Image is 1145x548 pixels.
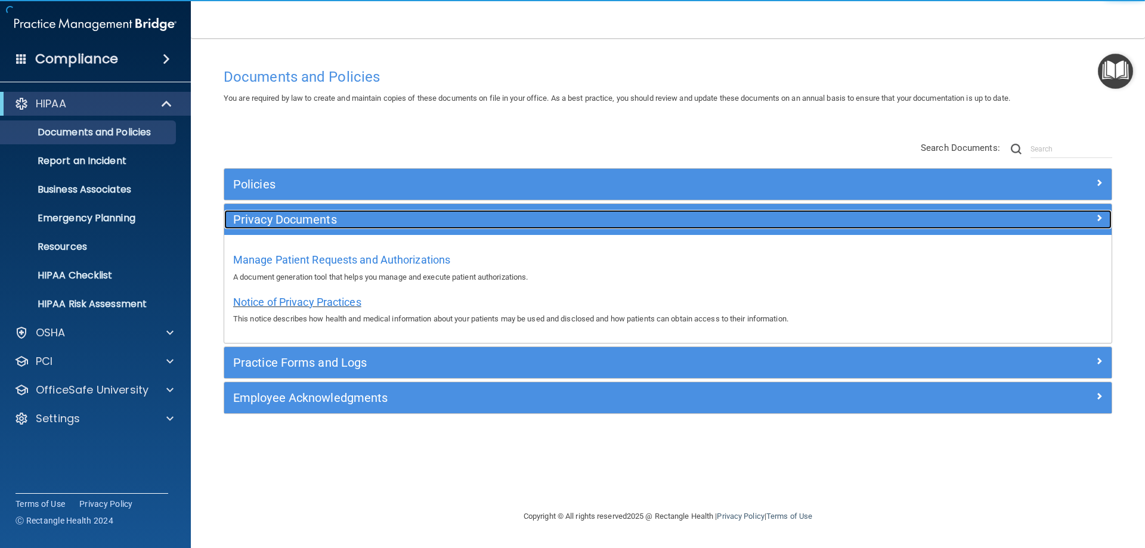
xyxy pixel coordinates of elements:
span: Search Documents: [921,143,1000,153]
h5: Practice Forms and Logs [233,356,881,369]
p: OfficeSafe University [36,383,148,397]
button: Open Resource Center [1098,54,1133,89]
a: Practice Forms and Logs [233,353,1103,372]
a: Privacy Documents [233,210,1103,229]
p: Documents and Policies [8,126,171,138]
iframe: Drift Widget Chat Controller [939,463,1131,511]
h5: Privacy Documents [233,213,881,226]
a: Terms of Use [16,498,65,510]
p: This notice describes how health and medical information about your patients may be used and disc... [233,312,1103,326]
input: Search [1030,140,1112,158]
a: Settings [14,411,174,426]
a: OSHA [14,326,174,340]
h4: Documents and Policies [224,69,1112,85]
span: Manage Patient Requests and Authorizations [233,253,450,266]
a: HIPAA [14,97,173,111]
span: Ⓒ Rectangle Health 2024 [16,515,113,527]
p: Report an Incident [8,155,171,167]
p: OSHA [36,326,66,340]
h5: Employee Acknowledgments [233,391,881,404]
a: Privacy Policy [717,512,764,521]
p: PCI [36,354,52,369]
p: Emergency Planning [8,212,171,224]
p: Settings [36,411,80,426]
p: HIPAA Risk Assessment [8,298,171,310]
a: Manage Patient Requests and Authorizations [233,256,450,265]
a: PCI [14,354,174,369]
img: ic-search.3b580494.png [1011,144,1022,154]
p: Business Associates [8,184,171,196]
span: Notice of Privacy Practices [233,296,361,308]
p: HIPAA Checklist [8,270,171,281]
a: Policies [233,175,1103,194]
h5: Policies [233,178,881,191]
img: PMB logo [14,13,177,36]
a: Terms of Use [766,512,812,521]
a: Privacy Policy [79,498,133,510]
div: Copyright © All rights reserved 2025 @ Rectangle Health | | [450,497,886,535]
p: Resources [8,241,171,253]
span: You are required by law to create and maintain copies of these documents on file in your office. ... [224,94,1010,103]
a: Employee Acknowledgments [233,388,1103,407]
a: OfficeSafe University [14,383,174,397]
p: A document generation tool that helps you manage and execute patient authorizations. [233,270,1103,284]
p: HIPAA [36,97,66,111]
h4: Compliance [35,51,118,67]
